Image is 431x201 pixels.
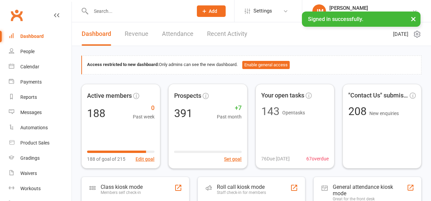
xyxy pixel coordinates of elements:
span: Past month [217,113,242,120]
div: 143 [261,106,280,117]
div: JM [312,4,326,18]
span: New enquiries [369,111,399,116]
a: Waivers [9,166,71,181]
span: 76 Due [DATE] [261,155,290,162]
div: 188 [87,108,105,118]
a: Payments [9,74,71,90]
a: Dashboard [9,29,71,44]
div: General attendance kiosk mode [333,184,406,197]
div: [PERSON_NAME] Martial Arts Academy [329,11,412,17]
span: Your open tasks [261,91,304,100]
a: Gradings [9,151,71,166]
div: [PERSON_NAME] [329,5,412,11]
span: 0 [133,103,155,113]
span: Open tasks [282,110,305,115]
div: Payments [20,79,42,85]
span: [DATE] [393,30,408,38]
a: People [9,44,71,59]
a: Reports [9,90,71,105]
div: Class kiosk mode [101,184,143,190]
span: Active members [87,91,132,100]
a: Recent Activity [207,22,247,46]
a: Attendance [162,22,193,46]
span: Add [209,8,217,14]
button: Enable general access [242,61,290,69]
a: Clubworx [8,7,25,24]
div: Gradings [20,155,40,161]
div: Reports [20,94,37,100]
div: 391 [174,108,192,118]
a: Messages [9,105,71,120]
div: Members self check-in [101,190,143,195]
a: Workouts [9,181,71,196]
div: Workouts [20,186,41,191]
button: Edit goal [136,155,155,162]
span: 67 overdue [306,155,329,162]
div: Roll call kiosk mode [217,184,266,190]
span: Settings [253,3,272,19]
span: "Contact Us" submissions [348,91,408,100]
span: Prospects [174,91,201,100]
div: Automations [20,125,48,130]
span: 208 [348,105,369,118]
div: Staff check-in for members [217,190,266,195]
span: Signed in successfully. [308,16,363,22]
div: Dashboard [20,33,44,39]
span: 188 of goal of 215 [87,155,125,162]
div: Waivers [20,171,37,176]
span: +7 [217,103,242,113]
strong: Access restricted to new dashboard: [87,62,159,67]
div: Calendar [20,64,39,69]
a: Calendar [9,59,71,74]
div: Only admins can see the new dashboard. [87,61,416,69]
button: Set goal [224,155,242,162]
button: × [407,12,419,26]
a: Dashboard [82,22,111,46]
div: Product Sales [20,140,49,146]
span: Past week [133,113,155,120]
div: Messages [20,110,42,115]
div: People [20,49,35,54]
a: Product Sales [9,135,71,151]
input: Search... [89,6,188,16]
button: Add [197,5,226,17]
a: Revenue [125,22,148,46]
a: Automations [9,120,71,135]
